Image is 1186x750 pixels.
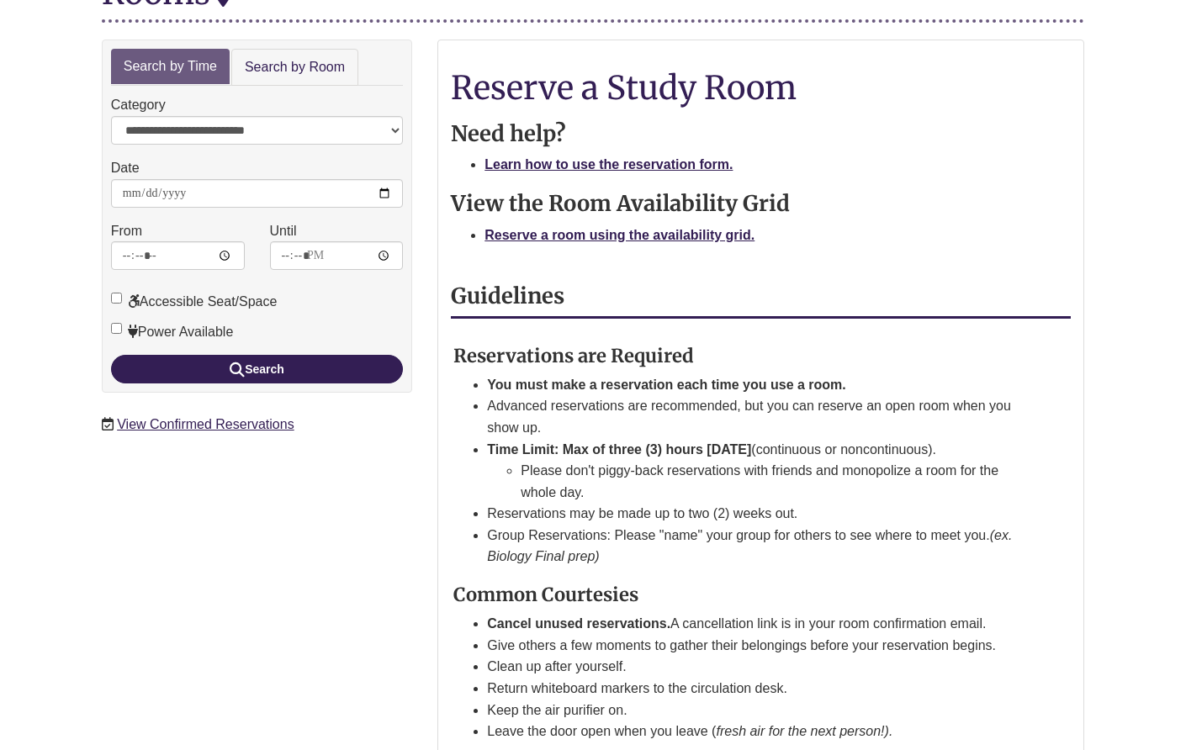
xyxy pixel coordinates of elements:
label: From [111,220,142,242]
li: Reservations may be made up to two (2) weeks out. [487,503,1030,525]
strong: You must make a reservation each time you use a room. [487,378,846,392]
em: fresh air for the next person!). [716,724,892,738]
strong: Common Courtesies [453,583,638,606]
li: Advanced reservations are recommended, but you can reserve an open room when you show up. [487,395,1030,438]
label: Date [111,157,140,179]
label: Until [270,220,297,242]
strong: View the Room Availability Grid [451,190,790,217]
a: Search by Time [111,49,230,85]
strong: Need help? [451,120,566,147]
li: Keep the air purifier on. [487,700,1030,721]
strong: Reservations are Required [453,344,694,367]
label: Accessible Seat/Space [111,291,278,313]
li: Please don't piggy-back reservations with friends and monopolize a room for the whole day. [521,460,1030,503]
a: Learn how to use the reservation form. [484,157,733,172]
li: (continuous or noncontinuous). [487,439,1030,504]
li: Return whiteboard markers to the circulation desk. [487,678,1030,700]
li: Leave the door open when you leave ( [487,721,1030,742]
strong: Guidelines [451,283,564,309]
h1: Reserve a Study Room [451,70,1071,105]
input: Power Available [111,323,122,334]
li: Give others a few moments to gather their belongings before your reservation begins. [487,635,1030,657]
a: Reserve a room using the availability grid. [484,228,754,242]
a: Search by Room [231,49,358,87]
button: Search [111,355,404,383]
li: A cancellation link is in your room confirmation email. [487,613,1030,635]
label: Power Available [111,321,234,343]
li: Group Reservations: Please "name" your group for others to see where to meet you. [487,525,1030,568]
strong: Cancel unused reservations. [487,616,670,631]
li: Clean up after yourself. [487,656,1030,678]
label: Category [111,94,166,116]
strong: Time Limit: Max of three (3) hours [DATE] [487,442,751,457]
a: View Confirmed Reservations [117,417,294,431]
input: Accessible Seat/Space [111,293,122,304]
